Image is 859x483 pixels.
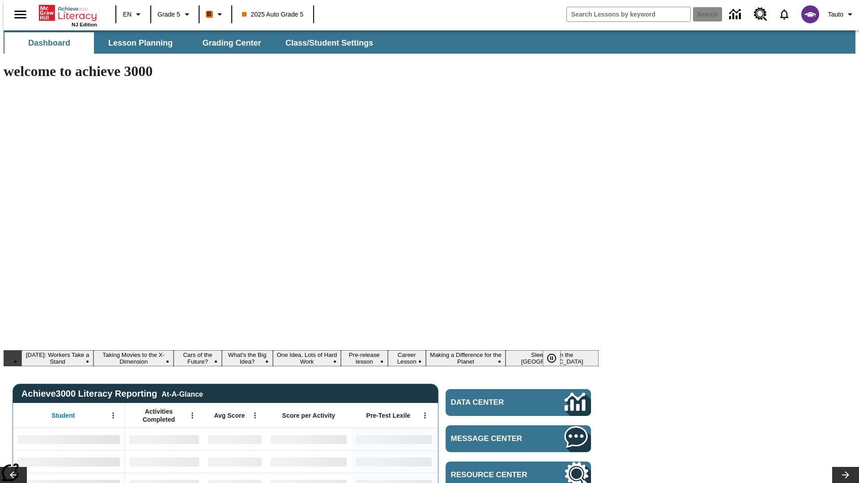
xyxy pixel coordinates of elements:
[204,428,266,450] div: No Data,
[21,389,203,399] span: Achieve3000 Literacy Reporting
[4,32,381,54] div: SubNavbar
[567,7,690,21] input: search field
[108,38,173,48] span: Lesson Planning
[451,434,538,443] span: Message Center
[4,63,599,80] h1: welcome to achieve 3000
[39,4,97,22] a: Home
[202,38,261,48] span: Grading Center
[341,350,388,366] button: Slide 6 Pre-release lesson
[125,428,204,450] div: No Data,
[446,389,591,416] a: Data Center
[282,411,336,419] span: Score per Activity
[451,470,538,479] span: Resource Center
[801,5,819,23] img: avatar image
[278,32,380,54] button: Class/Student Settings
[418,409,432,422] button: Open Menu
[119,6,148,22] button: Language: EN, Select a language
[4,30,855,54] div: SubNavbar
[96,32,185,54] button: Lesson Planning
[4,32,94,54] button: Dashboard
[543,350,561,366] button: Pause
[426,350,506,366] button: Slide 8 Making a Difference for the Planet
[446,425,591,452] a: Message Center
[7,1,34,28] button: Open side menu
[157,10,180,19] span: Grade 5
[129,407,188,424] span: Activities Completed
[214,411,245,419] span: Avg Score
[123,10,132,19] span: EN
[187,32,276,54] button: Grading Center
[242,10,304,19] span: 2025 Auto Grade 5
[828,10,843,19] span: Tauto
[248,409,262,422] button: Open Menu
[72,22,97,27] span: NJ Edition
[285,38,373,48] span: Class/Student Settings
[451,398,535,407] span: Data Center
[832,467,859,483] button: Lesson carousel, Next
[207,8,212,20] span: B
[748,2,773,26] a: Resource Center, Will open in new tab
[39,3,97,27] div: Home
[186,409,199,422] button: Open Menu
[21,350,94,366] button: Slide 1 Labor Day: Workers Take a Stand
[506,350,599,366] button: Slide 9 Sleepless in the Animal Kingdom
[204,450,266,473] div: No Data,
[825,6,859,22] button: Profile/Settings
[94,350,174,366] button: Slide 2 Taking Movies to the X-Dimension
[174,350,222,366] button: Slide 3 Cars of the Future?
[162,389,203,398] div: At-A-Glance
[202,6,229,22] button: Boost Class color is orange. Change class color
[106,409,120,422] button: Open Menu
[796,3,825,26] button: Select a new avatar
[773,3,796,26] a: Notifications
[724,2,748,27] a: Data Center
[51,411,75,419] span: Student
[543,350,570,366] div: Pause
[154,6,196,22] button: Grade: Grade 5, Select a grade
[366,411,411,419] span: Pre-Test Lexile
[28,38,70,48] span: Dashboard
[222,350,273,366] button: Slide 4 What's the Big Idea?
[273,350,341,366] button: Slide 5 One Idea, Lots of Hard Work
[388,350,426,366] button: Slide 7 Career Lesson
[125,450,204,473] div: No Data,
